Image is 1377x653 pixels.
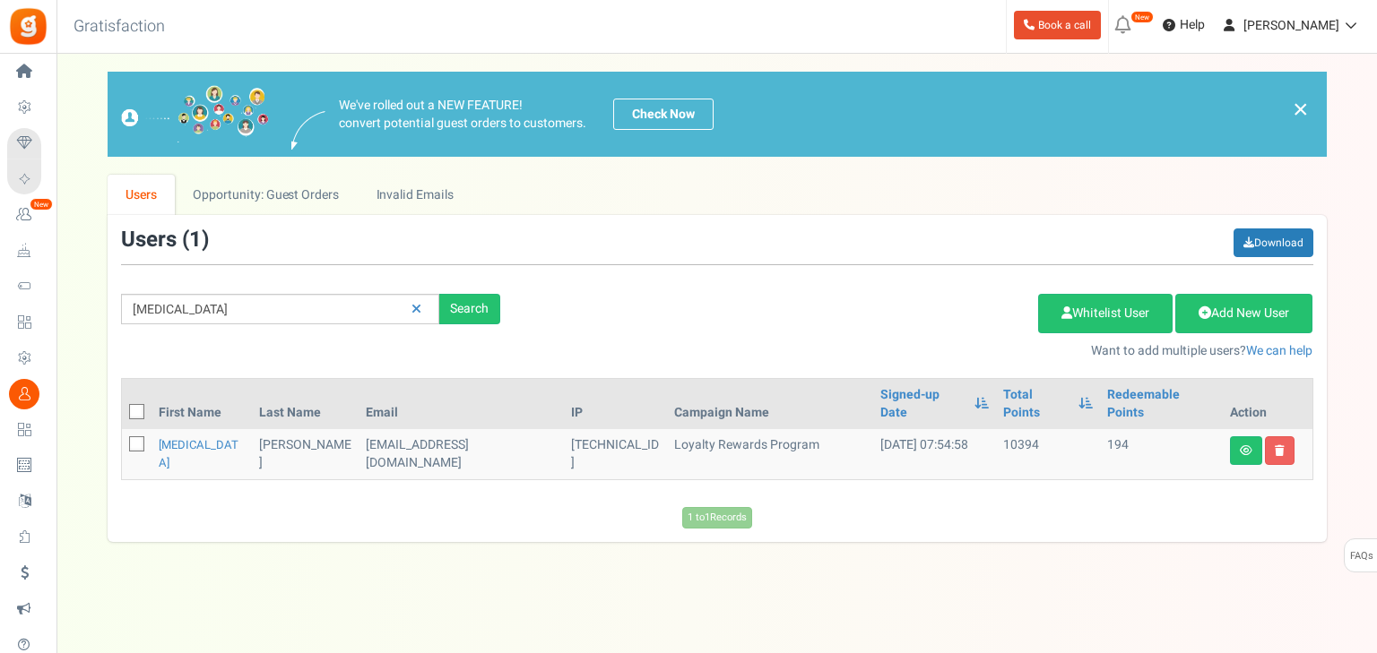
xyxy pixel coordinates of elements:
a: Signed-up Date [880,386,966,422]
th: Campaign Name [667,379,873,429]
a: Redeemable Points [1107,386,1215,422]
th: Action [1223,379,1312,429]
p: We've rolled out a NEW FEATURE! convert potential guest orders to customers. [339,97,586,133]
a: Reset [403,294,430,325]
a: New [7,200,48,230]
h3: Gratisfaction [54,9,185,45]
input: Search by email or name [121,294,439,324]
a: Users [108,175,176,215]
td: 10394 [996,429,1100,479]
span: [PERSON_NAME] [1243,16,1339,35]
th: IP [564,379,666,429]
a: Opportunity: Guest Orders [175,175,357,215]
a: [MEDICAL_DATA] [159,436,238,471]
td: [TECHNICAL_ID] [564,429,666,479]
td: [PERSON_NAME] [252,429,359,479]
a: Invalid Emails [358,175,472,215]
img: Gratisfaction [8,6,48,47]
a: × [1293,99,1309,120]
div: Search [439,294,500,324]
td: customer [359,429,564,479]
a: Add New User [1175,294,1312,333]
span: FAQs [1349,539,1373,573]
i: Delete user [1275,445,1285,456]
i: View details [1240,445,1252,456]
td: 194 [1100,429,1222,479]
img: images [291,111,325,150]
h3: Users ( ) [121,228,209,252]
em: New [1130,11,1154,23]
a: Check Now [613,99,714,130]
th: Email [359,379,564,429]
th: Last Name [252,379,359,429]
p: Want to add multiple users? [527,342,1313,360]
span: 1 [189,224,202,255]
td: [DATE] 07:54:58 [873,429,996,479]
a: Whitelist User [1038,294,1173,333]
img: images [121,85,269,143]
a: Total Points [1003,386,1070,422]
td: Loyalty Rewards Program [667,429,873,479]
a: Help [1156,11,1212,39]
a: We can help [1246,341,1312,360]
em: New [30,198,53,211]
th: First Name [152,379,252,429]
a: Book a call [1014,11,1101,39]
a: Download [1234,228,1313,257]
span: Help [1175,16,1205,34]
